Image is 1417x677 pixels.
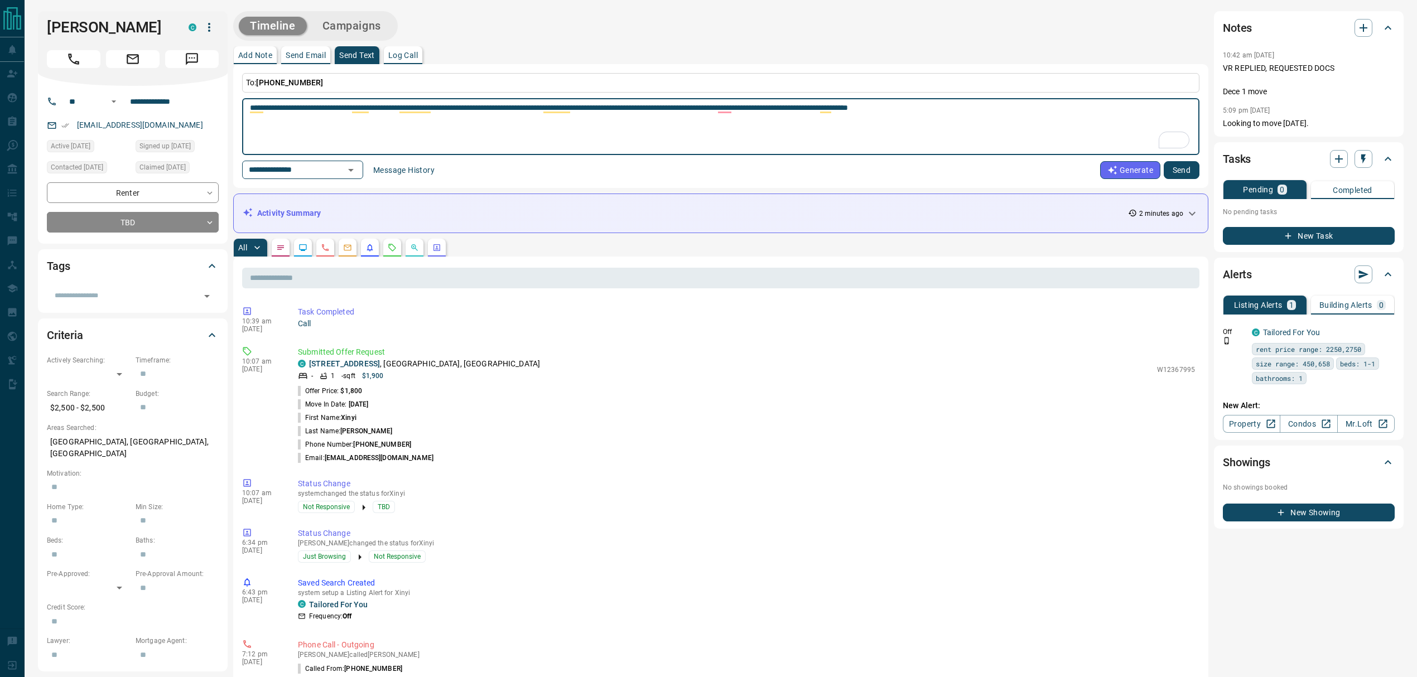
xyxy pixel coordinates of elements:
div: condos.ca [298,600,306,608]
span: Xinyi [341,414,356,422]
span: Signed up [DATE] [139,141,191,152]
span: [PHONE_NUMBER] [344,665,402,673]
p: 2 minutes ago [1139,209,1183,219]
p: Log Call [388,51,418,59]
p: 6:43 pm [242,588,281,596]
p: [DATE] [242,365,281,373]
p: Motivation: [47,468,219,478]
div: Sun Jan 15 2023 [47,161,130,177]
p: Pending [1243,186,1273,194]
p: Pre-Approved: [47,569,130,579]
svg: Lead Browsing Activity [298,243,307,252]
div: condos.ca [189,23,196,31]
span: [EMAIL_ADDRESS][DOMAIN_NAME] [325,454,433,462]
p: 10:42 am [DATE] [1223,51,1274,59]
p: Call [298,318,1195,330]
p: [DATE] [242,547,281,554]
p: New Alert: [1223,400,1395,412]
p: Areas Searched: [47,423,219,433]
textarea: To enrich screen reader interactions, please activate Accessibility in Grammarly extension settings [250,103,1192,151]
span: beds: 1-1 [1340,358,1375,369]
h2: Tags [47,257,70,275]
p: Min Size: [136,502,219,512]
button: Generate [1100,161,1160,179]
p: W12367995 [1157,365,1195,375]
svg: Push Notification Only [1223,337,1231,345]
p: Timeframe: [136,355,219,365]
p: First Name: [298,413,356,423]
p: Baths: [136,535,219,545]
span: [DATE] [349,400,369,408]
p: system changed the status for Xinyi [298,490,1195,497]
button: New Showing [1223,504,1395,521]
svg: Notes [276,243,285,252]
p: Beds: [47,535,130,545]
p: Submitted Offer Request [298,346,1195,358]
div: Tags [47,253,219,279]
svg: Emails [343,243,352,252]
p: Looking to move [DATE]. [1223,118,1395,129]
p: Off [1223,327,1245,337]
p: 1 [331,371,335,381]
button: Send [1164,161,1199,179]
strong: Off [343,612,351,620]
p: - sqft [341,371,355,381]
p: - [311,371,313,381]
p: Called From: [298,664,402,674]
div: Renter [47,182,219,203]
p: Mortgage Agent: [136,636,219,646]
p: Status Change [298,528,1195,539]
p: [PERSON_NAME] called [PERSON_NAME] [298,651,1195,659]
p: Completed [1333,186,1372,194]
p: Task Completed [298,306,1195,318]
p: Actively Searching: [47,355,130,365]
span: Message [165,50,219,68]
button: Campaigns [311,17,392,35]
span: bathrooms: 1 [1256,373,1303,384]
a: Tailored For You [309,600,368,609]
p: [PERSON_NAME] changed the status for Xinyi [298,539,1195,547]
span: Email [106,50,160,68]
span: [PERSON_NAME] [340,427,392,435]
span: Not Responsive [303,501,350,512]
p: Last Name: [298,426,393,436]
span: rent price range: 2250,2750 [1256,344,1361,355]
p: Activity Summary [257,207,321,219]
div: Criteria [47,322,219,349]
p: [GEOGRAPHIC_DATA], [GEOGRAPHIC_DATA], [GEOGRAPHIC_DATA] [47,433,219,463]
div: Tasks [1223,146,1395,172]
p: Listing Alerts [1234,301,1283,309]
span: size range: 450,658 [1256,358,1330,369]
svg: Requests [388,243,397,252]
h1: [PERSON_NAME] [47,18,172,36]
span: [PHONE_NUMBER] [256,78,323,87]
p: Phone Call - Outgoing [298,639,1195,651]
h2: Tasks [1223,150,1251,168]
svg: Calls [321,243,330,252]
p: Status Change [298,478,1195,490]
p: 6:34 pm [242,539,281,547]
h2: Showings [1223,453,1270,471]
div: Mon Jan 09 2023 [136,161,219,177]
p: Move In Date: [298,399,368,409]
p: Lawyer: [47,636,130,646]
span: Not Responsive [374,551,421,562]
p: 7:12 pm [242,650,281,658]
button: Open [199,288,215,304]
p: 5:09 pm [DATE] [1223,107,1270,114]
p: 10:07 am [242,357,281,365]
a: Property [1223,415,1280,433]
p: Home Type: [47,502,130,512]
h2: Criteria [47,326,83,344]
a: Mr.Loft [1337,415,1395,433]
p: Budget: [136,389,219,399]
a: Tailored For You [1263,328,1320,337]
p: $1,900 [362,371,384,381]
a: Condos [1280,415,1337,433]
button: Timeline [239,17,307,35]
p: Phone Number: [298,439,411,449]
p: $2,500 - $2,500 [47,399,130,417]
p: All [238,244,247,252]
p: Frequency: [309,611,351,621]
button: Message History [367,161,441,179]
